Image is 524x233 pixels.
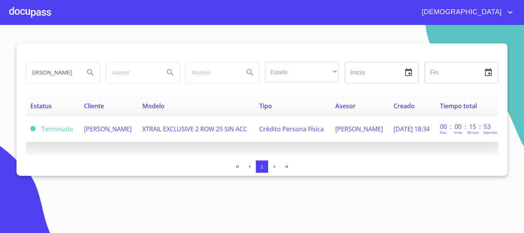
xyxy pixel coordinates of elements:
span: XTRAIL EXCLUSIVE 2 ROW 25 SIN ACC [142,125,247,133]
button: Search [81,63,100,82]
span: Tipo [259,102,272,110]
div: ​ [265,62,339,83]
p: Minutos [467,130,479,134]
span: Crédito Persona Física [259,125,324,133]
input: search [26,62,78,83]
span: [PERSON_NAME] [84,125,132,133]
p: Segundos [483,130,498,134]
span: Cliente [84,102,104,110]
span: Modelo [142,102,165,110]
p: 00 : 00 : 15 : 53 [440,122,492,131]
span: Tiempo total [440,102,477,110]
button: account of current user [416,6,515,18]
input: search [186,62,238,83]
span: Terminado [41,125,73,133]
span: Asesor [335,102,356,110]
input: search [106,62,158,83]
p: Horas [454,130,462,134]
span: Terminado [30,126,36,131]
span: Estatus [30,102,52,110]
button: 1 [256,160,268,173]
span: [DATE] 18:34 [394,125,430,133]
span: 1 [260,164,263,170]
button: Search [161,63,180,82]
span: [DEMOGRAPHIC_DATA] [416,6,506,18]
span: [PERSON_NAME] [335,125,383,133]
button: Search [241,63,259,82]
span: Creado [394,102,415,110]
p: Dias [440,130,446,134]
